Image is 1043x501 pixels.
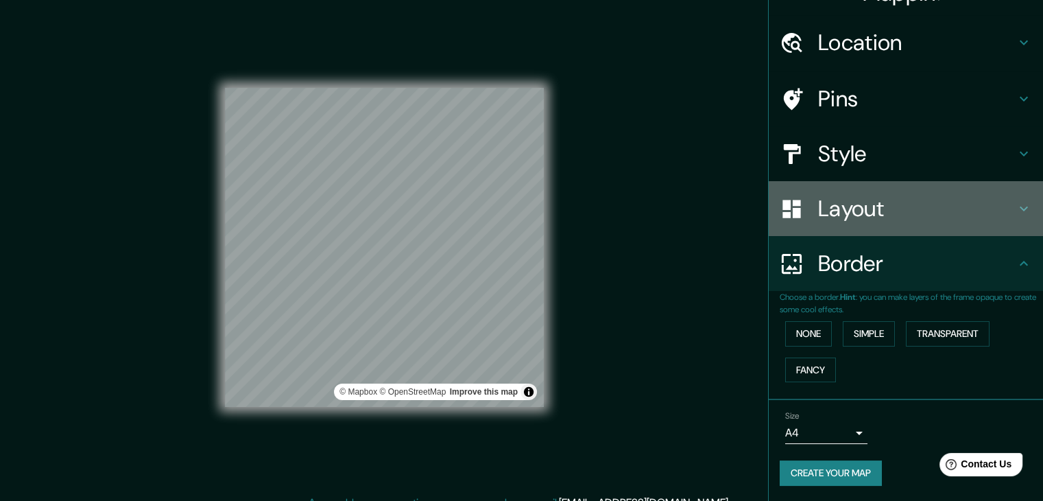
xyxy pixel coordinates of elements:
button: Fancy [785,358,836,383]
h4: Location [818,29,1016,56]
h4: Layout [818,195,1016,222]
button: None [785,321,832,347]
a: Mapbox [339,387,377,397]
button: Simple [843,321,895,347]
b: Hint [840,292,856,303]
div: Pins [769,71,1043,126]
button: Create your map [780,461,882,486]
div: A4 [785,422,867,444]
div: Style [769,126,1043,181]
iframe: Help widget launcher [921,447,1028,486]
h4: Pins [818,85,1016,113]
div: Layout [769,181,1043,236]
div: Location [769,15,1043,70]
h4: Style [818,140,1016,167]
a: Map feedback [450,387,518,397]
canvas: Map [225,88,544,407]
h4: Border [818,250,1016,277]
p: Choose a border. : you can make layers of the frame opaque to create some cool effects. [780,291,1043,316]
div: Border [769,236,1043,291]
label: Size [785,410,800,422]
a: OpenStreetMap [379,387,446,397]
button: Toggle attribution [520,384,537,400]
button: Transparent [906,321,990,347]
